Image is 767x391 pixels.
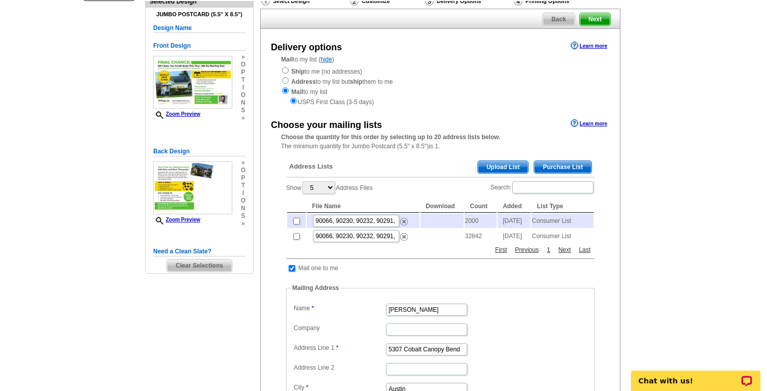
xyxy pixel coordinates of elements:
td: [DATE] [498,214,531,228]
span: Next [580,13,610,25]
h4: Jumbo Postcard (5.5" x 8.5") [153,11,246,18]
span: o [241,61,246,69]
span: Clear Selections [167,259,231,272]
div: The minimum quantity for Jumbo Postcard (5.5" x 8.5")is 1. [261,133,620,151]
span: » [241,114,246,122]
td: Consumer List [532,214,594,228]
a: Last [576,245,593,254]
td: 32842 [465,229,497,243]
select: ShowAddress Files [302,181,335,194]
img: delete.png [400,233,408,241]
span: Back [543,13,575,25]
td: Consumer List [532,229,594,243]
strong: Choose the quantity for this order by selecting up to 20 address lists below. [281,134,500,141]
span: » [241,159,246,167]
span: p [241,69,246,76]
a: Previous [512,245,541,254]
input: Search: [512,181,594,193]
th: Download [421,200,464,213]
a: Remove this list [400,231,408,238]
h5: Back Design [153,147,246,156]
a: hide [321,56,332,63]
td: [DATE] [498,229,531,243]
a: Learn more [571,119,607,127]
th: Added [498,200,531,213]
span: t [241,76,246,84]
strong: Mail [281,56,293,63]
span: Purchase List [534,161,591,173]
h5: Need a Clean Slate? [153,247,246,256]
a: Zoom Preview [153,111,200,117]
td: 2000 [465,214,497,228]
label: Company [294,323,385,333]
span: i [241,189,246,197]
td: Mail one to me [298,263,339,273]
a: Zoom Preview [153,217,200,222]
img: delete.png [400,218,408,225]
strong: Ship [291,68,304,75]
label: Name [294,304,385,313]
span: i [241,84,246,91]
h5: Front Design [153,41,246,51]
span: s [241,107,246,114]
img: small-thumb.jpg [153,161,232,214]
span: o [241,91,246,99]
a: Learn more [571,42,607,50]
a: 1 [544,245,553,254]
img: small-thumb.jpg [153,56,232,109]
span: o [241,197,246,205]
span: s [241,212,246,220]
div: Choose your mailing lists [271,118,382,132]
th: Count [465,200,497,213]
span: p [241,174,246,182]
h5: Design Name [153,23,246,33]
a: Next [556,245,574,254]
a: First [493,245,509,254]
span: o [241,167,246,174]
span: n [241,99,246,107]
div: to my list ( ) [261,55,620,107]
strong: Mail [291,88,303,95]
th: File Name [307,200,420,213]
iframe: LiveChat chat widget [624,359,767,391]
th: List Type [532,200,594,213]
span: » [241,53,246,61]
legend: Mailing Address [291,283,340,292]
div: USPS First Class (3-5 days) [281,96,600,107]
label: Address Line 2 [294,363,385,372]
label: Search: [491,180,595,194]
span: n [241,205,246,212]
label: Address Line 1 [294,343,385,352]
span: Upload List [478,161,528,173]
a: Remove this list [400,216,408,223]
div: to me (no addresses) to my list but them to me to my list [281,66,600,107]
strong: ship [350,78,363,85]
span: t [241,182,246,189]
span: Address Lists [289,162,333,171]
div: Delivery options [271,41,342,54]
strong: Address [291,78,316,85]
span: » [241,220,246,227]
label: Show Address Files [286,180,373,195]
a: Back [542,13,575,26]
